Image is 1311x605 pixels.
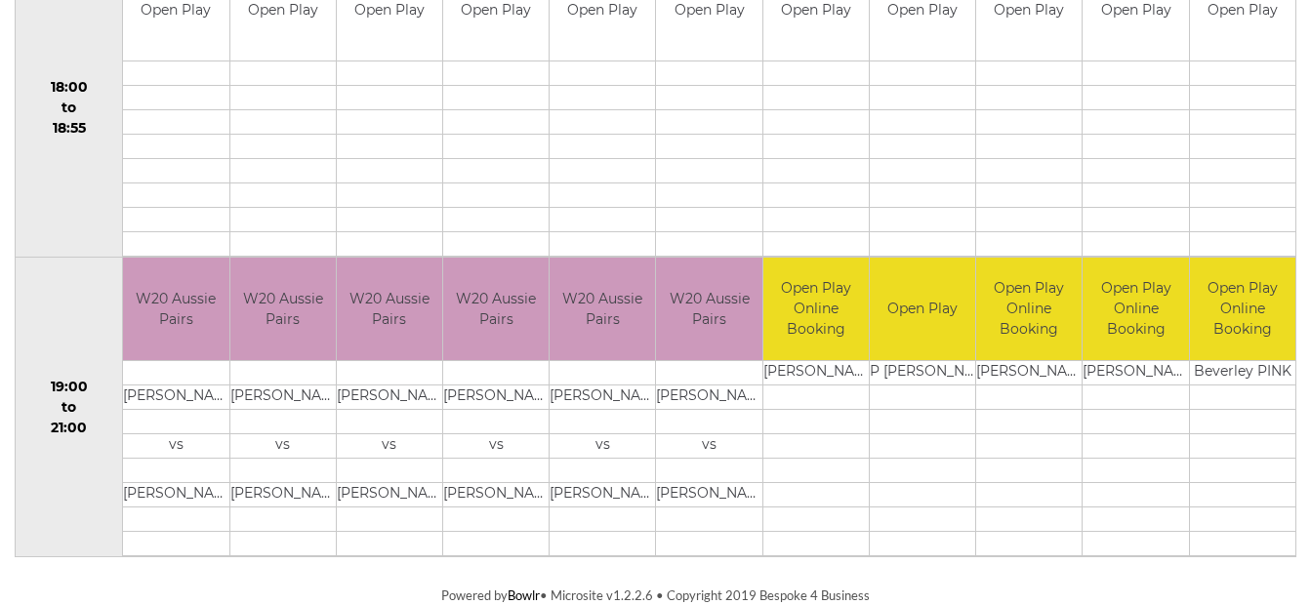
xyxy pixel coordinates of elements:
td: vs [443,433,549,458]
td: [PERSON_NAME] [443,384,549,409]
td: vs [656,433,761,458]
td: [PERSON_NAME] [550,482,655,506]
td: 19:00 to 21:00 [16,258,123,557]
td: Open Play Online Booking [1190,258,1295,360]
span: Powered by • Microsite v1.2.2.6 • Copyright 2019 Bespoke 4 Business [441,587,870,603]
td: [PERSON_NAME] [337,482,442,506]
td: [PERSON_NAME] [1083,360,1188,384]
td: [PERSON_NAME] [443,482,549,506]
td: Open Play [870,258,975,360]
td: W20 Aussie Pairs [443,258,549,360]
td: Open Play Online Booking [763,258,869,360]
td: [PERSON_NAME] [976,360,1082,384]
td: Beverley PINK [1190,360,1295,384]
a: Bowlr [508,587,540,603]
td: [PERSON_NAME] [123,482,228,506]
td: [PERSON_NAME] [763,360,869,384]
td: [PERSON_NAME] [123,384,228,409]
td: W20 Aussie Pairs [123,258,228,360]
td: vs [230,433,336,458]
td: Open Play Online Booking [1083,258,1188,360]
td: [PERSON_NAME] [550,384,655,409]
td: [PERSON_NAME] [656,482,761,506]
td: W20 Aussie Pairs [230,258,336,360]
td: vs [550,433,655,458]
td: [PERSON_NAME] [230,482,336,506]
td: vs [123,433,228,458]
td: [PERSON_NAME] [230,384,336,409]
td: W20 Aussie Pairs [337,258,442,360]
td: P [PERSON_NAME] [870,360,975,384]
td: W20 Aussie Pairs [550,258,655,360]
td: Open Play Online Booking [976,258,1082,360]
td: [PERSON_NAME] [337,384,442,409]
td: [PERSON_NAME] [656,384,761,409]
td: vs [337,433,442,458]
td: W20 Aussie Pairs [656,258,761,360]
